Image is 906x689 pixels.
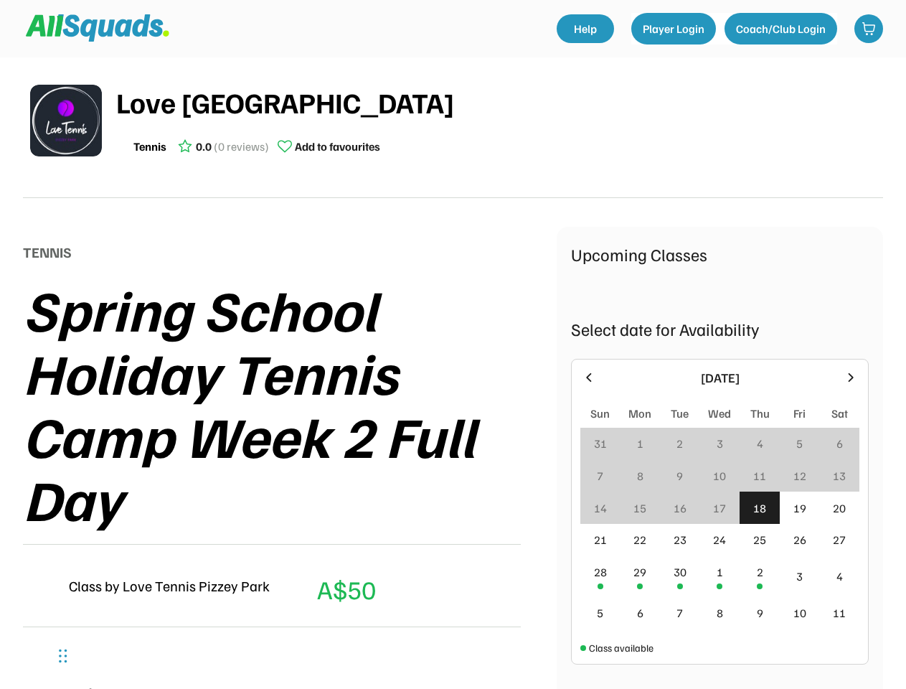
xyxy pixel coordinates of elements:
button: Coach/Club Login [725,13,837,44]
div: Tue [671,405,689,422]
div: 29 [633,563,646,581]
div: 18 [753,500,766,517]
div: Fri [793,405,806,422]
div: Class by Love Tennis Pizzey Park [69,575,270,596]
div: A$50 [317,570,376,609]
div: 0.0 [196,138,212,155]
div: TENNIS [23,241,72,263]
div: 10 [793,604,806,622]
div: 28 [594,563,607,581]
div: 20 [833,500,846,517]
img: shopping-cart-01%20%281%29.svg [862,22,876,36]
div: 3 [717,435,723,452]
div: 22 [633,531,646,548]
div: 15 [633,500,646,517]
div: 5 [597,604,603,622]
div: 14 [594,500,607,517]
div: 8 [717,604,723,622]
div: 2 [676,435,683,452]
div: Mon [628,405,651,422]
div: 6 [637,604,643,622]
div: Sun [590,405,610,422]
div: 3 [796,568,803,585]
div: 21 [594,531,607,548]
div: 7 [676,604,683,622]
div: 11 [833,604,846,622]
div: 16 [674,500,686,517]
div: Select date for Availability [571,316,869,342]
div: 8 [637,467,643,484]
div: 9 [757,604,763,622]
div: 13 [833,467,846,484]
button: Player Login [631,13,716,44]
div: 23 [674,531,686,548]
div: 17 [713,500,726,517]
div: Class available [589,640,653,655]
div: 31 [594,435,607,452]
div: Wed [708,405,731,422]
div: 19 [793,500,806,517]
img: LTPP_Logo_REV.jpeg [30,85,102,156]
div: 1 [717,563,723,581]
div: 11 [753,467,766,484]
div: 12 [793,467,806,484]
div: Love [GEOGRAPHIC_DATA] [116,80,883,123]
div: Thu [750,405,770,422]
div: 30 [674,563,686,581]
div: 2 [757,563,763,581]
div: Tennis [133,138,166,155]
div: Add to favourites [295,138,380,155]
div: (0 reviews) [214,138,269,155]
div: [DATE] [605,368,835,388]
div: Upcoming Classes [571,241,869,267]
div: 5 [796,435,803,452]
a: Help [557,14,614,43]
div: 10 [713,467,726,484]
div: 26 [793,531,806,548]
div: 4 [757,435,763,452]
div: 9 [676,467,683,484]
div: 25 [753,531,766,548]
div: 27 [833,531,846,548]
div: 4 [836,568,843,585]
div: 6 [836,435,843,452]
div: 7 [597,467,603,484]
div: 1 [637,435,643,452]
img: LTPP_Logo_REV.jpeg [23,568,57,603]
div: 24 [713,531,726,548]
img: Squad%20Logo.svg [26,14,169,42]
div: Spring School Holiday Tennis Camp Week 2 Full Day [23,277,557,530]
div: Sat [831,405,848,422]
